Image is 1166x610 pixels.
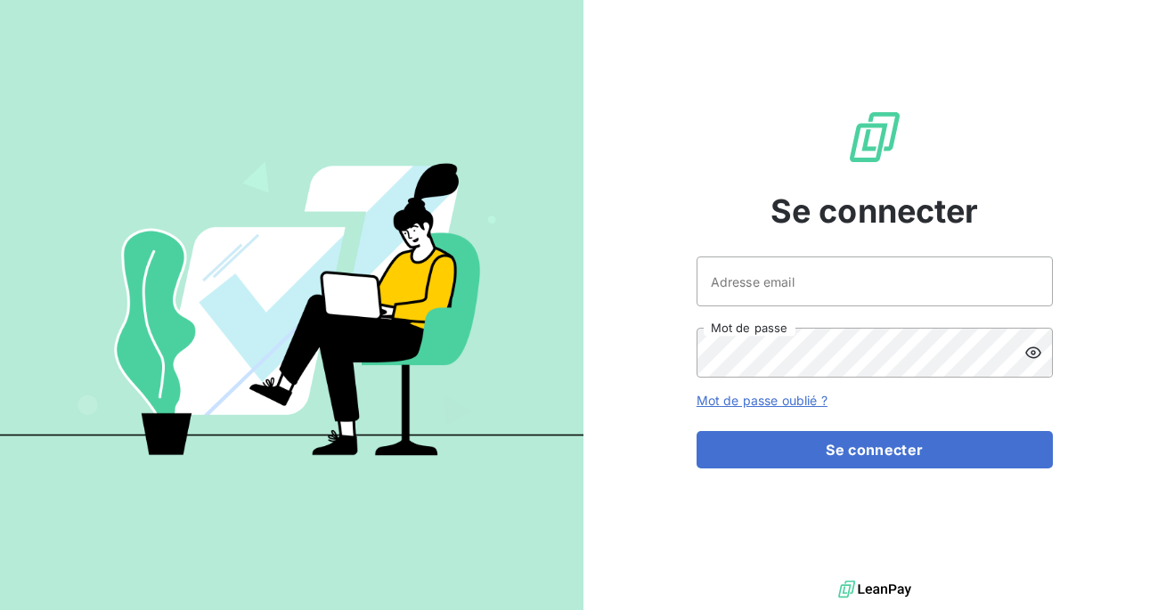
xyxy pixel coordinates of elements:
[838,576,911,603] img: logo
[771,187,979,235] span: Se connecter
[697,256,1053,306] input: placeholder
[697,431,1053,468] button: Se connecter
[697,393,828,408] a: Mot de passe oublié ?
[846,109,903,166] img: Logo LeanPay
